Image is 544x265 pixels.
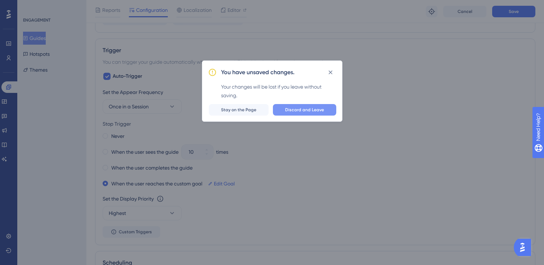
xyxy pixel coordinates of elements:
iframe: UserGuiding AI Assistant Launcher [514,237,535,258]
div: Your changes will be lost if you leave without saving. [221,82,336,100]
h2: You have unsaved changes. [221,68,295,77]
span: Need Help? [17,2,45,10]
span: Discard and Leave [285,107,324,113]
span: Stay on the Page [221,107,256,113]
